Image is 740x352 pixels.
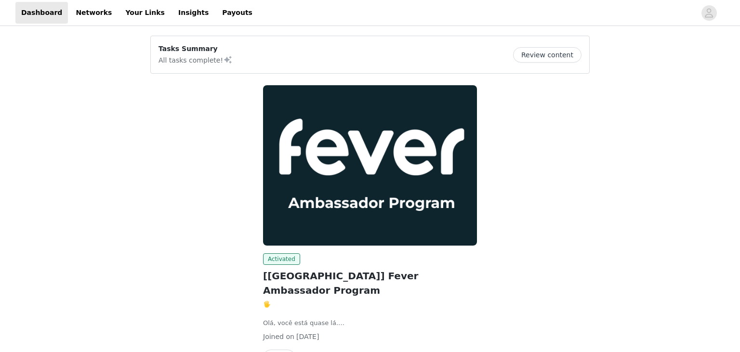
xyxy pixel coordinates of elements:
[119,2,171,24] a: Your Links
[296,333,319,340] span: [DATE]
[263,85,477,246] img: Fever Ambassadors
[263,300,477,309] p: 🖐️
[172,2,214,24] a: Insights
[704,5,714,21] div: avatar
[15,2,68,24] a: Dashboard
[513,47,581,63] button: Review content
[263,318,477,328] p: Olá, você está quase lá.
[159,44,233,54] p: Tasks Summary
[263,269,477,298] h2: [[GEOGRAPHIC_DATA]] Fever Ambassador Program
[159,54,233,65] p: All tasks complete!
[263,253,300,265] span: Activated
[70,2,118,24] a: Networks
[263,333,294,340] span: Joined on
[216,2,258,24] a: Payouts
